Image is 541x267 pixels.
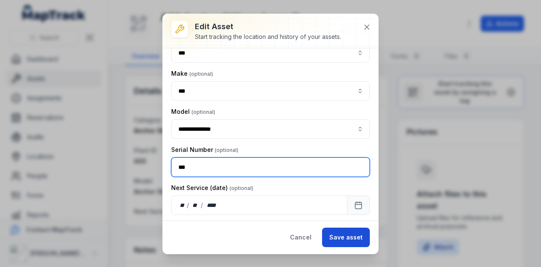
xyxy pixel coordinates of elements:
[204,201,219,209] div: year,
[201,201,204,209] div: /
[195,33,341,41] div: Start tracking the location and history of your assets.
[171,184,253,192] label: Next Service (date)
[347,195,370,215] button: Calendar
[187,201,190,209] div: /
[171,107,215,116] label: Model
[171,119,370,139] input: asset-edit:cf[7b2ad715-4ce1-4afd-baaf-5d2b22496a4d]-label
[322,228,370,247] button: Save asset
[171,69,213,78] label: Make
[283,228,319,247] button: Cancel
[190,201,201,209] div: month,
[171,146,238,154] label: Serial Number
[171,81,370,101] input: asset-edit:cf[8551d161-b1ce-4bc5-a3dd-9fa232d53e47]-label
[178,201,187,209] div: day,
[171,43,370,63] input: asset-edit:cf[e286c480-ed88-4656-934e-cbe2f059b42e]-label
[195,21,341,33] h3: Edit asset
